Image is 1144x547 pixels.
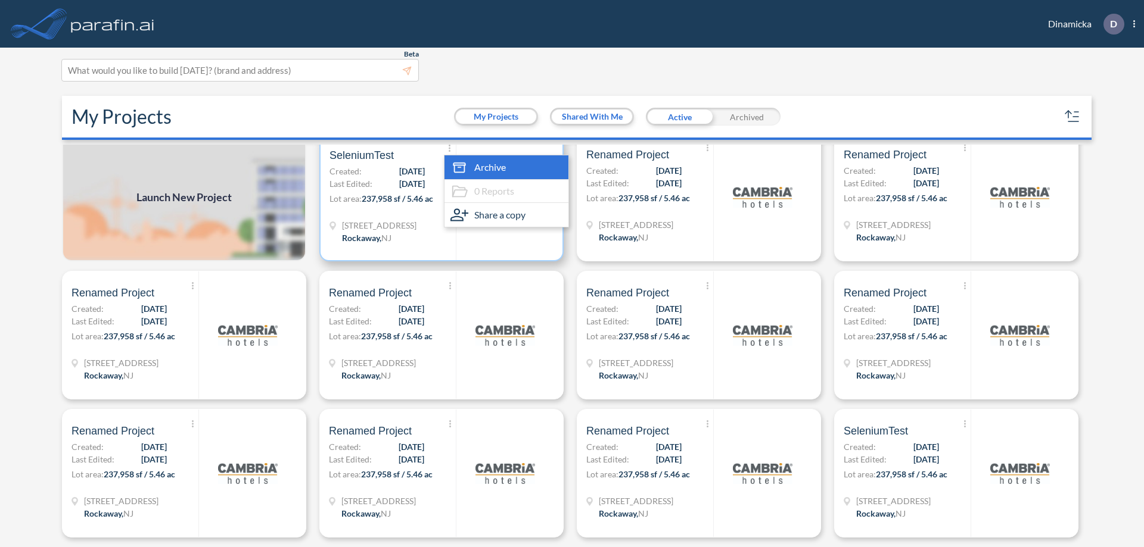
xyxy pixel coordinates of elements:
span: Renamed Project [329,424,412,438]
span: Created: [329,302,361,315]
span: 321 Mt Hope Ave [599,495,673,507]
span: NJ [381,233,391,243]
span: Lot area: [329,469,361,479]
span: Last Edited: [329,315,372,327]
span: NJ [381,508,391,518]
span: Renamed Project [586,286,669,300]
div: Dinamicka [1030,14,1135,35]
div: Rockaway, NJ [856,231,906,243]
span: 237,958 sf / 5.46 ac [361,469,433,479]
img: logo [990,443,1050,503]
span: Launch New Project [136,189,232,205]
span: Last Edited: [586,177,629,189]
img: logo [990,305,1050,365]
span: Rockaway , [856,370,896,380]
span: Last Edited: [844,177,887,189]
span: Beta [404,49,419,59]
span: [DATE] [399,440,424,453]
span: Renamed Project [844,286,927,300]
span: NJ [638,508,648,518]
span: Lot area: [329,331,361,341]
span: [DATE] [656,315,682,327]
span: 321 Mt Hope Ave [341,357,416,369]
span: Lot area: [844,193,876,203]
span: Lot area: [71,331,104,341]
img: logo [733,167,792,227]
span: Last Edited: [586,315,629,327]
span: 321 Mt Hope Ave [84,495,158,507]
span: Lot area: [71,469,104,479]
span: [DATE] [656,440,682,453]
span: 237,958 sf / 5.46 ac [362,193,433,204]
span: SeleniumTest [329,148,394,162]
img: logo [218,305,278,365]
span: 237,958 sf / 5.46 ac [618,193,690,203]
span: Created: [844,302,876,315]
span: 237,958 sf / 5.46 ac [876,469,947,479]
span: 237,958 sf / 5.46 ac [618,469,690,479]
span: [DATE] [399,453,424,465]
span: Lot area: [329,193,362,204]
span: [DATE] [141,453,167,465]
span: Share a copy [474,208,526,222]
div: Rockaway, NJ [341,369,391,382]
span: 321 Mt Hope Ave [856,218,931,231]
div: Rockaway, NJ [599,369,648,382]
span: Last Edited: [586,453,629,465]
div: Rockaway, NJ [599,507,648,520]
div: Rockaway, NJ [84,369,133,382]
span: Created: [329,440,361,453]
span: 321 Mt Hope Ave [84,357,158,369]
div: Rockaway, NJ [341,507,391,520]
span: Created: [586,440,618,453]
img: add [62,133,306,261]
img: logo [990,167,1050,227]
span: 321 Mt Hope Ave [342,219,416,232]
span: Rockaway , [342,233,381,243]
img: logo [69,12,157,36]
span: [DATE] [656,177,682,189]
span: Rockaway , [341,370,381,380]
span: [DATE] [399,177,425,190]
span: Lot area: [586,193,618,203]
span: Rockaway , [599,232,638,242]
span: Created: [329,165,362,177]
span: [DATE] [656,453,682,465]
a: Launch New Project [62,133,306,261]
span: Rockaway , [84,370,123,380]
div: Rockaway, NJ [856,507,906,520]
span: Renamed Project [71,424,154,438]
span: SeleniumTest [844,424,908,438]
span: Lot area: [586,331,618,341]
span: Archive [474,160,506,174]
span: Rockaway , [84,508,123,518]
button: Shared With Me [552,110,632,124]
span: Renamed Project [586,424,669,438]
img: logo [475,443,535,503]
span: 321 Mt Hope Ave [856,495,931,507]
span: Renamed Project [329,286,412,300]
span: [DATE] [399,302,424,315]
span: Last Edited: [71,315,114,327]
span: 321 Mt Hope Ave [341,495,416,507]
span: [DATE] [399,165,425,177]
span: Created: [844,440,876,453]
span: Renamed Project [71,286,154,300]
span: Lot area: [844,469,876,479]
span: Last Edited: [329,177,372,190]
span: Lot area: [586,469,618,479]
div: Rockaway, NJ [599,231,648,243]
div: Active [646,108,713,126]
span: 321 Mt Hope Ave [856,357,931,369]
span: 0 Reports [474,184,514,198]
span: Rockaway , [856,232,896,242]
span: 237,958 sf / 5.46 ac [618,331,690,341]
div: Rockaway, NJ [342,232,391,244]
span: [DATE] [141,302,167,315]
span: Created: [71,440,104,453]
span: NJ [381,370,391,380]
span: [DATE] [913,315,939,327]
span: NJ [638,232,648,242]
span: Lot area: [844,331,876,341]
span: NJ [896,232,906,242]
